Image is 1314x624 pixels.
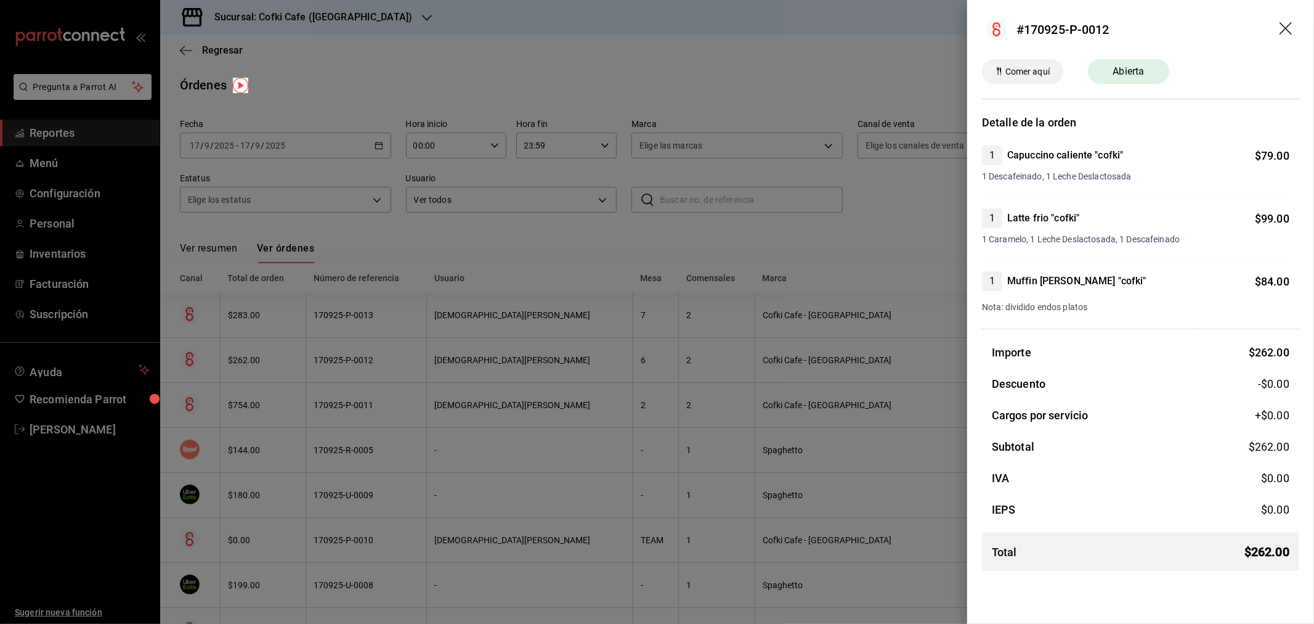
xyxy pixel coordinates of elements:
[1255,275,1289,288] span: $ 84.00
[1007,274,1146,289] h4: Muffin [PERSON_NAME] "cofki"
[992,344,1031,361] h3: Importe
[1244,543,1289,561] span: $ 262.00
[982,302,1088,312] span: Nota: dividido endos platos
[992,470,1009,486] h3: IVA
[1007,148,1123,163] h4: Capuccino caliente "cofki"
[1255,407,1289,424] span: +$ 0.00
[1016,20,1109,39] div: #170925-P-0012
[1261,503,1289,516] span: $ 0.00
[992,376,1045,392] h3: Descuento
[1255,212,1289,225] span: $ 99.00
[1249,440,1289,453] span: $ 262.00
[982,233,1289,246] span: 1 Caramelo, 1 Leche Deslactosada, 1 Descafeinado
[1258,376,1289,392] span: -$0.00
[982,114,1299,131] h3: Detalle de la orden
[1280,22,1294,37] button: drag
[1007,211,1079,226] h4: Latte frio "cofki"
[992,501,1016,518] h3: IEPS
[1261,472,1289,485] span: $ 0.00
[1249,346,1289,359] span: $ 262.00
[992,438,1034,455] h3: Subtotal
[982,170,1289,183] span: 1 Descafeinado, 1 Leche Deslactosada
[982,274,1002,289] span: 1
[982,148,1002,163] span: 1
[992,407,1089,424] h3: Cargos por servicio
[1255,149,1289,162] span: $ 79.00
[992,544,1017,560] h3: Total
[233,78,248,93] img: Tooltip marker
[982,211,1002,226] span: 1
[1106,64,1152,79] span: Abierta
[1000,65,1055,78] span: Comer aquí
